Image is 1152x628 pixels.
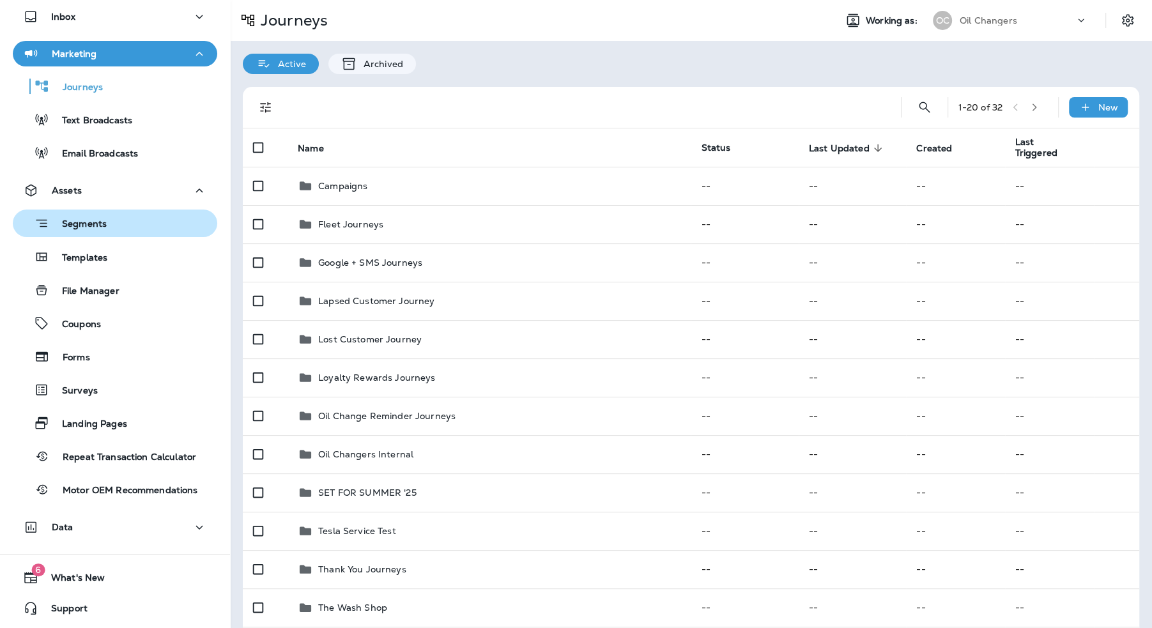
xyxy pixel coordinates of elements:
td: -- [799,282,906,320]
td: -- [799,512,906,550]
td: -- [1005,243,1139,282]
button: Surveys [13,376,217,403]
span: What's New [38,572,105,588]
td: -- [691,473,798,512]
button: Text Broadcasts [13,106,217,133]
span: Created [916,143,952,154]
td: -- [1005,167,1139,205]
td: -- [691,397,798,435]
td: -- [799,435,906,473]
td: -- [799,320,906,358]
td: -- [691,512,798,550]
td: -- [1005,512,1139,550]
span: Last Triggered [1015,137,1073,158]
p: Fleet Journeys [318,219,383,229]
td: -- [799,205,906,243]
button: Repeat Transaction Calculator [13,443,217,470]
td: -- [906,473,1004,512]
span: Created [916,142,969,154]
td: -- [1005,397,1139,435]
td: -- [906,512,1004,550]
td: -- [799,550,906,588]
p: Oil Changers Internal [318,449,413,459]
td: -- [799,473,906,512]
td: -- [1005,205,1139,243]
p: The Wash Shop [318,602,387,613]
span: Last Updated [809,143,870,154]
p: Active [272,59,306,69]
p: Thank You Journeys [318,564,406,574]
p: Motor OEM Recommendations [50,485,198,497]
td: -- [906,588,1004,627]
button: Inbox [13,4,217,29]
td: -- [691,358,798,397]
p: Oil Changers [960,15,1017,26]
span: 6 [31,563,45,576]
button: Coupons [13,310,217,337]
span: Last Updated [809,142,886,154]
td: -- [691,205,798,243]
td: -- [691,243,798,282]
p: Marketing [52,49,96,59]
td: -- [906,205,1004,243]
td: -- [906,282,1004,320]
div: 1 - 20 of 32 [958,102,1002,112]
td: -- [691,550,798,588]
button: Email Broadcasts [13,139,217,166]
p: Journeys [50,82,103,94]
td: -- [1005,550,1139,588]
td: -- [1005,320,1139,358]
p: Google + SMS Journeys [318,257,422,268]
p: Tesla Service Test [318,526,396,536]
p: Lapsed Customer Journey [318,296,434,306]
td: -- [906,397,1004,435]
td: -- [906,435,1004,473]
button: Settings [1116,9,1139,32]
p: Inbox [51,11,75,22]
td: -- [1005,282,1139,320]
td: -- [906,167,1004,205]
td: -- [799,588,906,627]
button: Marketing [13,41,217,66]
p: Landing Pages [49,418,127,431]
p: Lost Customer Journey [318,334,422,344]
button: Motor OEM Recommendations [13,476,217,503]
p: Segments [49,218,107,231]
p: File Manager [49,286,119,298]
span: Support [38,603,88,618]
td: -- [799,167,906,205]
button: Search Journeys [912,95,937,120]
p: Coupons [49,319,101,331]
button: File Manager [13,277,217,303]
button: Segments [13,210,217,237]
p: Campaigns [318,181,367,191]
td: -- [1005,588,1139,627]
td: -- [691,282,798,320]
td: -- [1005,473,1139,512]
p: Forms [50,352,90,364]
span: Name [298,143,324,154]
p: Surveys [49,385,98,397]
p: Archived [357,59,403,69]
td: -- [799,243,906,282]
td: -- [691,588,798,627]
button: Forms [13,343,217,370]
td: -- [906,320,1004,358]
span: Status [701,142,730,153]
button: 6What's New [13,565,217,590]
p: Oil Change Reminder Journeys [318,411,456,421]
button: Data [13,514,217,540]
td: -- [799,358,906,397]
p: Data [52,522,73,532]
p: Text Broadcasts [49,115,132,127]
p: New [1098,102,1118,112]
p: Journeys [256,11,328,30]
td: -- [1005,435,1139,473]
p: Templates [49,252,107,264]
p: Email Broadcasts [49,148,138,160]
td: -- [1005,358,1139,397]
td: -- [906,550,1004,588]
td: -- [906,358,1004,397]
button: Journeys [13,73,217,100]
span: Working as: [866,15,920,26]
